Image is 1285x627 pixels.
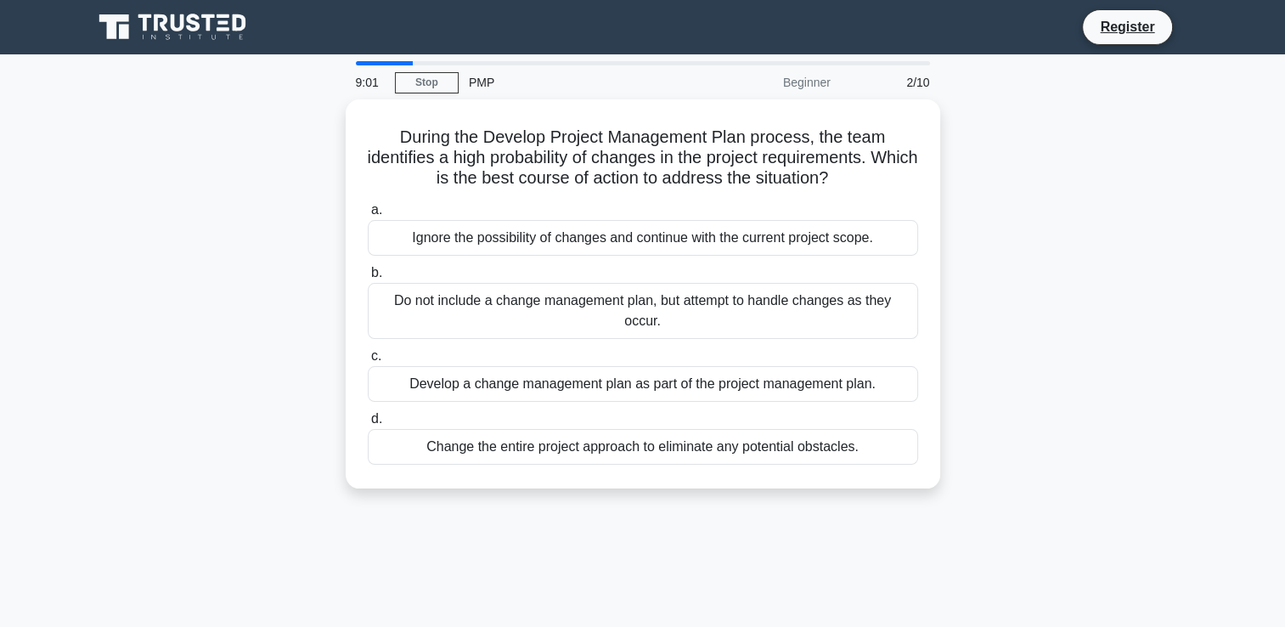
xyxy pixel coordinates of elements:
h5: During the Develop Project Management Plan process, the team identifies a high probability of cha... [366,127,920,189]
div: Develop a change management plan as part of the project management plan. [368,366,918,402]
div: Beginner [692,65,841,99]
div: Ignore the possibility of changes and continue with the current project scope. [368,220,918,256]
div: PMP [459,65,692,99]
span: b. [371,265,382,280]
div: 9:01 [346,65,395,99]
div: 2/10 [841,65,940,99]
span: d. [371,411,382,426]
div: Change the entire project approach to eliminate any potential obstacles. [368,429,918,465]
a: Register [1090,16,1164,37]
a: Stop [395,72,459,93]
span: c. [371,348,381,363]
div: Do not include a change management plan, but attempt to handle changes as they occur. [368,283,918,339]
span: a. [371,202,382,217]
